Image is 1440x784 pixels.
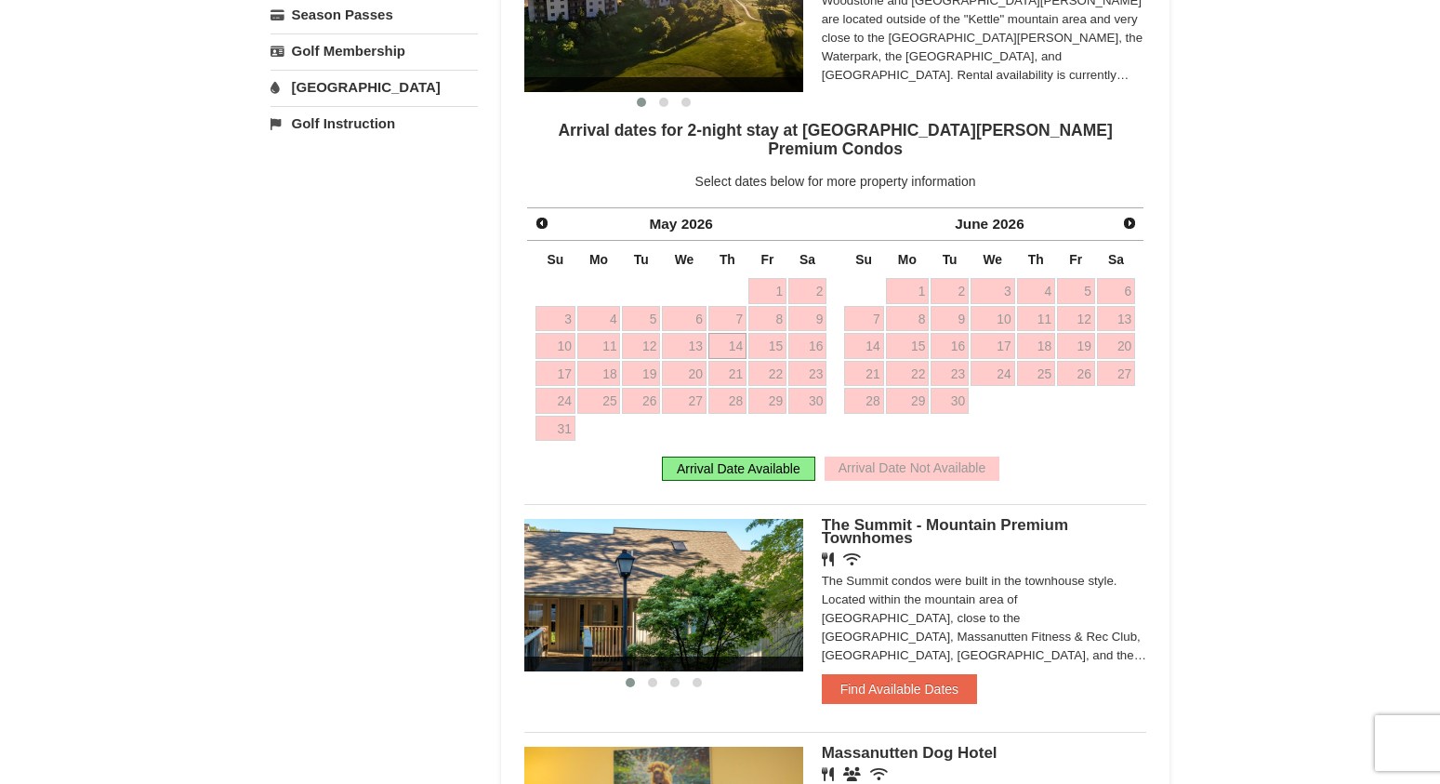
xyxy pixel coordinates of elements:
span: Wednesday [983,252,1002,267]
a: 4 [1017,278,1055,304]
span: Select dates below for more property information [695,174,976,189]
a: 13 [662,333,707,359]
a: 23 [788,361,826,387]
a: 13 [1097,306,1135,332]
a: 9 [931,306,969,332]
div: The Summit condos were built in the townhouse style. Located within the mountain area of [GEOGRAP... [822,572,1147,665]
span: Sunday [855,252,872,267]
a: 14 [708,333,746,359]
span: Thursday [1028,252,1044,267]
span: Thursday [720,252,735,267]
a: 27 [662,388,707,414]
span: Sunday [548,252,564,267]
a: 28 [844,388,884,414]
a: 3 [971,278,1015,304]
a: 10 [535,333,575,359]
a: 24 [971,361,1015,387]
a: 20 [662,361,707,387]
span: Saturday [1108,252,1124,267]
a: 25 [1017,361,1055,387]
a: 29 [748,388,786,414]
a: 16 [788,333,826,359]
a: 21 [844,361,884,387]
span: June [955,216,988,232]
div: Arrival Date Available [662,457,815,481]
a: 3 [535,306,575,332]
a: [GEOGRAPHIC_DATA] [271,70,478,104]
a: Next [1116,210,1143,236]
a: 27 [1097,361,1135,387]
i: Banquet Facilities [843,767,861,781]
h4: Arrival dates for 2-night stay at [GEOGRAPHIC_DATA][PERSON_NAME] Premium Condos [524,121,1147,158]
a: 11 [1017,306,1055,332]
a: 22 [748,361,786,387]
a: Golf Membership [271,33,478,68]
a: 15 [886,333,930,359]
a: 4 [577,306,621,332]
a: Prev [529,210,555,236]
a: 26 [1057,361,1095,387]
a: 31 [535,416,575,442]
a: 7 [708,306,746,332]
a: 6 [662,306,707,332]
a: 29 [886,388,930,414]
a: 26 [622,388,660,414]
span: Tuesday [634,252,649,267]
span: Massanutten Dog Hotel [822,744,997,762]
a: 5 [622,306,660,332]
a: 9 [788,306,826,332]
span: Saturday [799,252,815,267]
span: Friday [1069,252,1082,267]
a: 6 [1097,278,1135,304]
a: 17 [971,333,1015,359]
a: 1 [748,278,786,304]
a: 28 [708,388,746,414]
span: May [649,216,677,232]
a: 18 [1017,333,1055,359]
a: 19 [622,361,660,387]
a: 12 [1057,306,1095,332]
span: The Summit - Mountain Premium Townhomes [822,516,1068,547]
a: 12 [622,333,660,359]
span: Next [1122,216,1137,231]
span: Monday [589,252,608,267]
i: Restaurant [822,552,834,566]
span: 2026 [681,216,713,232]
a: 8 [886,306,930,332]
a: 11 [577,333,621,359]
a: 14 [844,333,884,359]
a: 30 [788,388,826,414]
a: 23 [931,361,969,387]
a: 20 [1097,333,1135,359]
span: Wednesday [675,252,694,267]
i: Wireless Internet (free) [870,767,888,781]
a: 5 [1057,278,1095,304]
span: Monday [898,252,917,267]
a: 17 [535,361,575,387]
a: Golf Instruction [271,106,478,140]
a: 1 [886,278,930,304]
a: 16 [931,333,969,359]
span: Tuesday [943,252,958,267]
button: Find Available Dates [822,674,977,704]
i: Wireless Internet (free) [843,552,861,566]
a: 21 [708,361,746,387]
span: Friday [761,252,774,267]
a: 2 [788,278,826,304]
a: 15 [748,333,786,359]
a: 10 [971,306,1015,332]
i: Restaurant [822,767,834,781]
span: 2026 [992,216,1024,232]
a: 7 [844,306,884,332]
a: 24 [535,388,575,414]
div: Arrival Date Not Available [825,457,999,481]
a: 22 [886,361,930,387]
a: 30 [931,388,969,414]
span: Prev [535,216,549,231]
a: 18 [577,361,621,387]
a: 19 [1057,333,1095,359]
a: 8 [748,306,786,332]
a: 25 [577,388,621,414]
a: 2 [931,278,969,304]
